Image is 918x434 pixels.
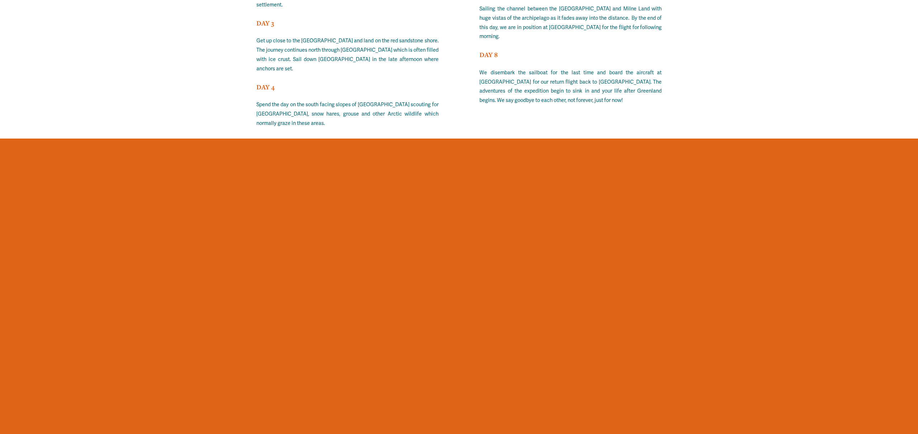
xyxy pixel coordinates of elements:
p: Spend the day on the south facing slopes of [GEOGRAPHIC_DATA] scouting for [GEOGRAPHIC_DATA], sno... [256,100,439,128]
p: Get up close to the [GEOGRAPHIC_DATA] and land on the red sandstone shore. The journey continues ... [256,36,439,74]
strong: DAY 8 [479,50,498,59]
strong: DAY 3 [256,19,274,27]
strong: DAY 4 [256,83,275,91]
iframe: Select a Date & Time - Calendly [238,174,681,425]
p: We disembark the sailboat for the last time and board the aircraft at [GEOGRAPHIC_DATA] for our r... [479,68,662,106]
p: Sailing the channel between the [GEOGRAPHIC_DATA] and Milne Land with huge vistas of the archipel... [479,4,662,42]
